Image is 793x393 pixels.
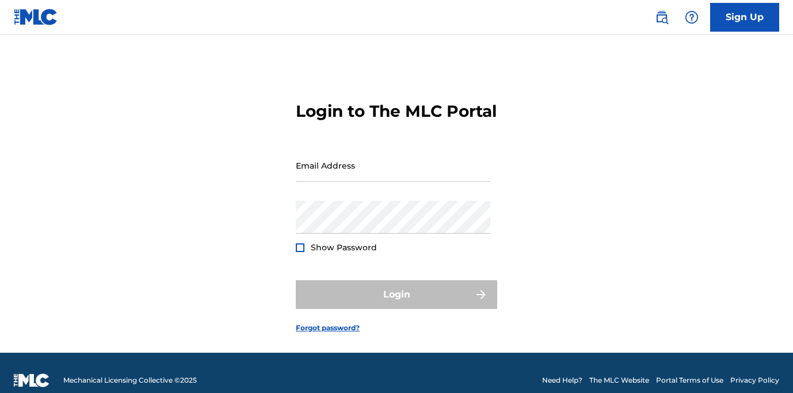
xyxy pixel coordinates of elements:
[656,375,723,386] a: Portal Terms of Use
[63,375,197,386] span: Mechanical Licensing Collective © 2025
[650,6,673,29] a: Public Search
[655,10,669,24] img: search
[311,242,377,253] span: Show Password
[685,10,699,24] img: help
[710,3,779,32] a: Sign Up
[589,375,649,386] a: The MLC Website
[680,6,703,29] div: Help
[14,373,49,387] img: logo
[296,323,360,333] a: Forgot password?
[542,375,582,386] a: Need Help?
[14,9,58,25] img: MLC Logo
[730,375,779,386] a: Privacy Policy
[296,101,497,121] h3: Login to The MLC Portal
